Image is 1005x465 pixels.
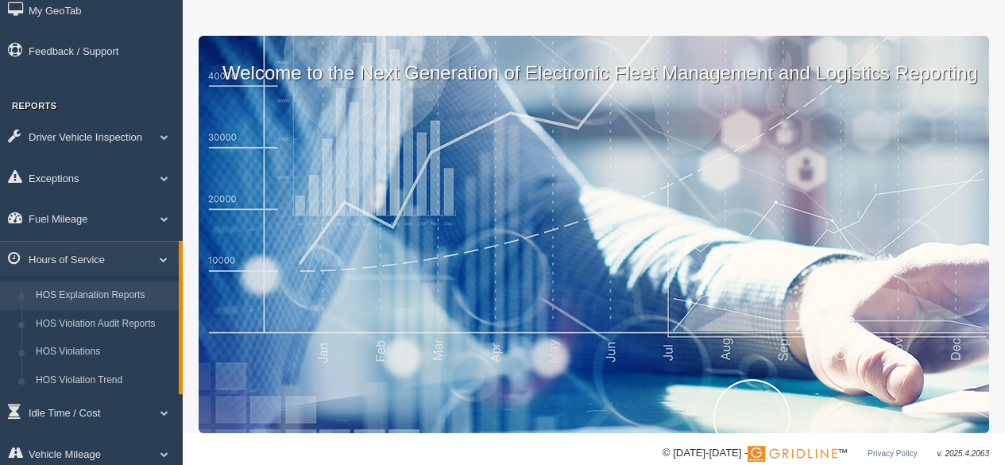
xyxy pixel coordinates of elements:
a: HOS Violation Audit Reports [29,310,179,339]
a: HOS Violation Trend [29,366,179,395]
img: Gridline [748,446,837,462]
a: HOS Explanation Reports [29,281,179,310]
a: HOS Violations [29,338,179,366]
a: Privacy Policy [868,449,917,458]
span: v. 2025.4.2063 [937,449,989,458]
div: © [DATE]-[DATE] - ™ [663,445,989,462]
p: Welcome to the Next Generation of Electronic Fleet Management and Logistics Reporting [199,36,989,87]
